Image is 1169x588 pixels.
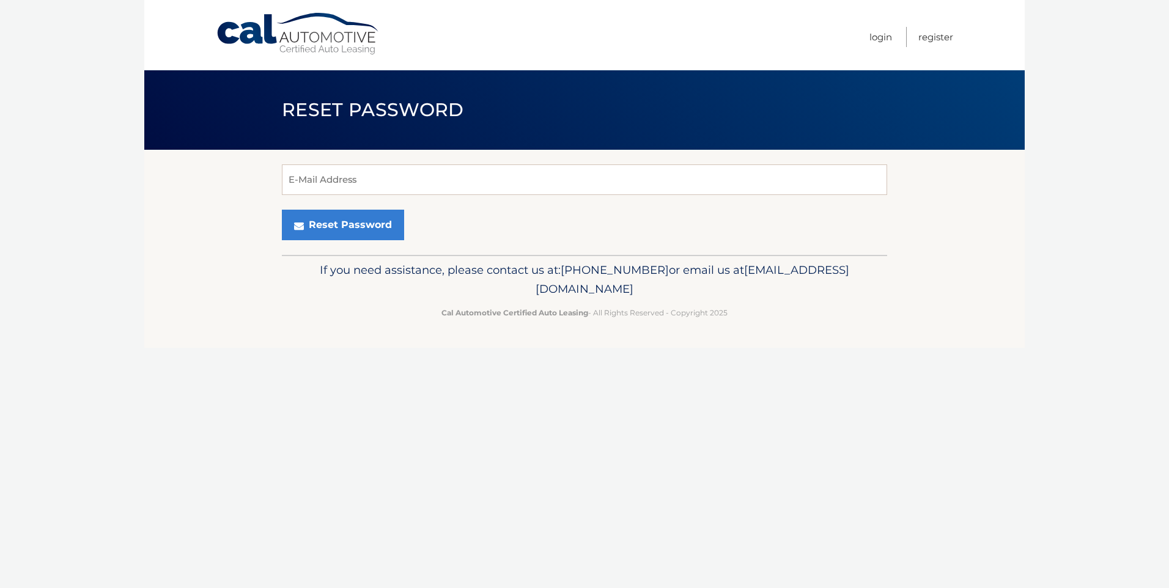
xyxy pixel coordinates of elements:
[869,27,892,47] a: Login
[290,306,879,319] p: - All Rights Reserved - Copyright 2025
[216,12,381,56] a: Cal Automotive
[282,164,887,195] input: E-Mail Address
[282,210,404,240] button: Reset Password
[918,27,953,47] a: Register
[290,260,879,300] p: If you need assistance, please contact us at: or email us at
[282,98,463,121] span: Reset Password
[441,308,588,317] strong: Cal Automotive Certified Auto Leasing
[561,263,669,277] span: [PHONE_NUMBER]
